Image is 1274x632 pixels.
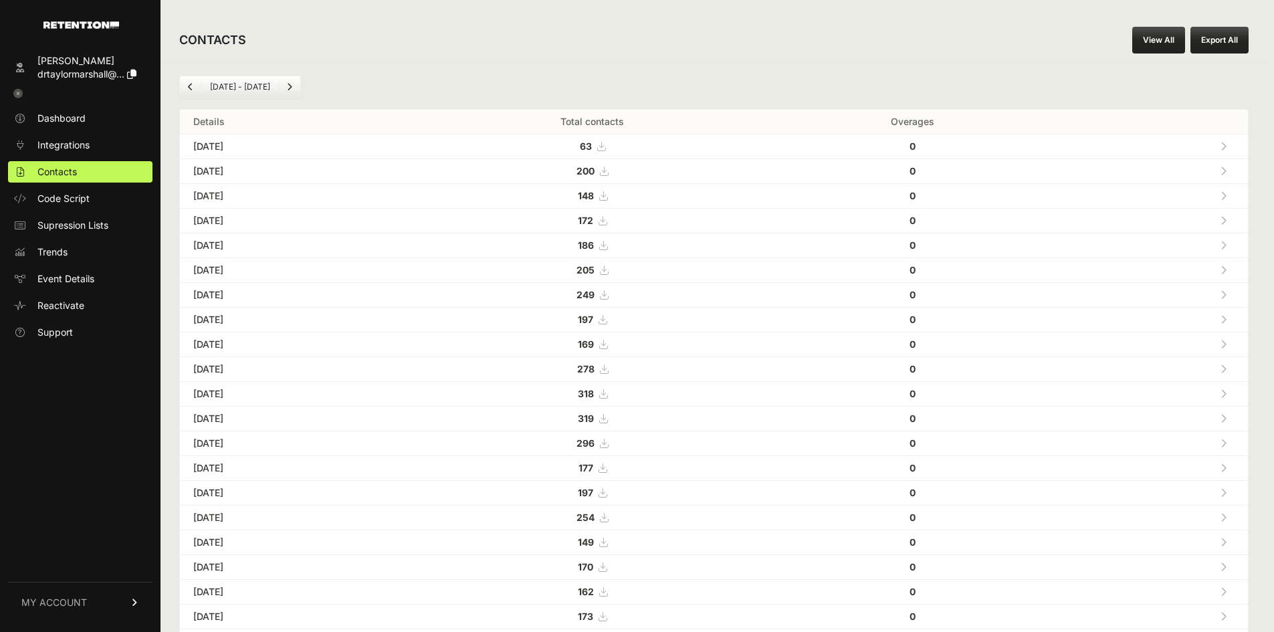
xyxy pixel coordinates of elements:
td: [DATE] [180,481,412,506]
strong: 0 [910,413,916,424]
td: [DATE] [180,258,412,283]
td: [DATE] [180,456,412,481]
strong: 0 [910,512,916,523]
a: 186 [578,239,607,251]
span: Code Script [37,192,90,205]
strong: 0 [910,586,916,597]
strong: 249 [576,289,595,300]
td: [DATE] [180,506,412,530]
a: Reactivate [8,295,152,316]
a: 254 [576,512,608,523]
td: [DATE] [180,308,412,332]
td: [DATE] [180,407,412,431]
span: Contacts [37,165,77,179]
strong: 0 [910,165,916,177]
strong: 172 [578,215,593,226]
th: Details [180,110,412,134]
a: Previous [180,76,201,98]
a: Integrations [8,134,152,156]
strong: 0 [910,190,916,201]
th: Overages [772,110,1053,134]
a: 296 [576,437,608,449]
a: 319 [578,413,607,424]
strong: 254 [576,512,595,523]
button: Export All [1190,27,1249,54]
a: 169 [578,338,607,350]
strong: 162 [578,586,594,597]
td: [DATE] [180,209,412,233]
strong: 318 [578,388,594,399]
a: Dashboard [8,108,152,129]
strong: 173 [578,611,593,622]
img: Retention.com [43,21,119,29]
strong: 0 [910,215,916,226]
td: [DATE] [180,605,412,629]
strong: 0 [910,437,916,449]
a: MY ACCOUNT [8,582,152,623]
a: Trends [8,241,152,263]
a: 162 [578,586,607,597]
h2: CONTACTS [179,31,246,49]
a: 63 [580,140,605,152]
strong: 0 [910,536,916,548]
strong: 0 [910,289,916,300]
a: 173 [578,611,607,622]
strong: 278 [577,363,595,375]
span: Supression Lists [37,219,108,232]
strong: 63 [580,140,592,152]
a: View All [1132,27,1185,54]
div: [PERSON_NAME] [37,54,136,68]
a: Supression Lists [8,215,152,236]
strong: 177 [578,462,593,473]
strong: 0 [910,140,916,152]
a: Code Script [8,188,152,209]
span: drtaylormarshall@... [37,68,124,80]
a: Next [279,76,300,98]
a: 148 [578,190,607,201]
strong: 197 [578,487,593,498]
td: [DATE] [180,159,412,184]
span: MY ACCOUNT [21,596,87,609]
strong: 205 [576,264,595,276]
a: 249 [576,289,608,300]
td: [DATE] [180,184,412,209]
span: Dashboard [37,112,86,125]
strong: 200 [576,165,595,177]
a: 177 [578,462,607,473]
span: Event Details [37,272,94,286]
a: 149 [578,536,607,548]
td: [DATE] [180,555,412,580]
strong: 0 [910,314,916,325]
strong: 0 [910,462,916,473]
a: 197 [578,487,607,498]
span: Reactivate [37,299,84,312]
a: 278 [577,363,608,375]
strong: 197 [578,314,593,325]
a: Contacts [8,161,152,183]
strong: 0 [910,561,916,572]
strong: 319 [578,413,594,424]
td: [DATE] [180,233,412,258]
td: [DATE] [180,332,412,357]
strong: 0 [910,239,916,251]
th: Total contacts [412,110,772,134]
li: [DATE] - [DATE] [201,82,278,92]
strong: 0 [910,487,916,498]
td: [DATE] [180,357,412,382]
strong: 0 [910,363,916,375]
a: [PERSON_NAME] drtaylormarshall@... [8,50,152,85]
span: Integrations [37,138,90,152]
strong: 0 [910,264,916,276]
span: Support [37,326,73,339]
strong: 0 [910,611,916,622]
a: 172 [578,215,607,226]
a: 318 [578,388,607,399]
strong: 148 [578,190,594,201]
td: [DATE] [180,382,412,407]
a: 205 [576,264,608,276]
a: 170 [578,561,607,572]
a: Event Details [8,268,152,290]
a: Support [8,322,152,343]
td: [DATE] [180,134,412,159]
a: 197 [578,314,607,325]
